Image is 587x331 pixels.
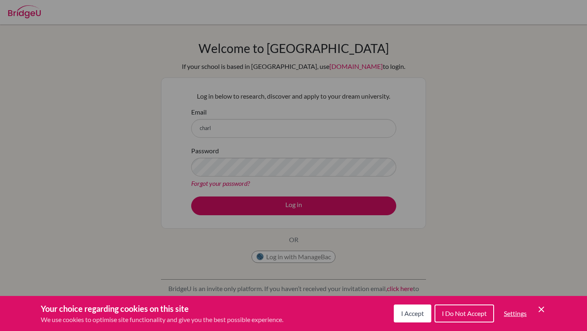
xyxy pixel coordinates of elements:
h3: Your choice regarding cookies on this site [41,302,283,315]
button: Settings [497,305,533,322]
span: I Accept [401,309,424,317]
button: Save and close [536,305,546,314]
p: We use cookies to optimise site functionality and give you the best possible experience. [41,315,283,324]
span: Settings [504,309,527,317]
span: I Do Not Accept [442,309,487,317]
button: I Do Not Accept [435,305,494,322]
button: I Accept [394,305,431,322]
